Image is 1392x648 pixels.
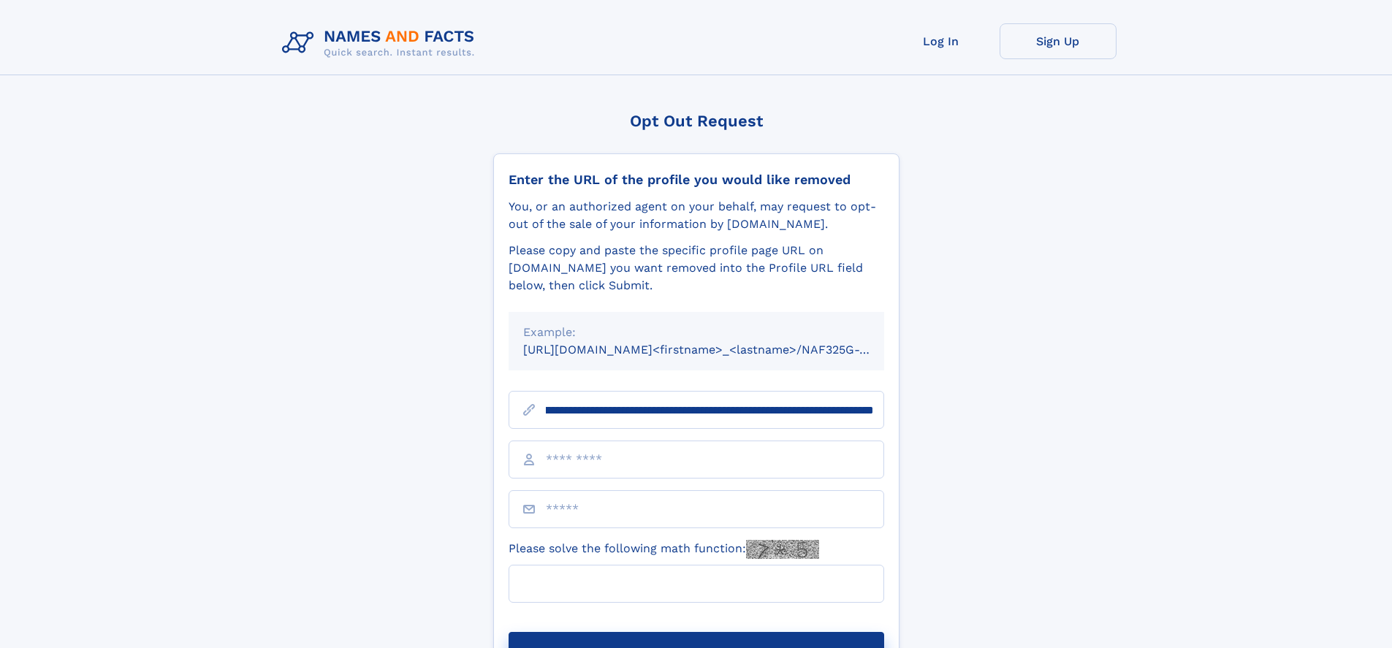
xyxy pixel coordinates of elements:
[509,540,819,559] label: Please solve the following math function:
[493,112,900,130] div: Opt Out Request
[523,324,870,341] div: Example:
[883,23,1000,59] a: Log In
[276,23,487,63] img: Logo Names and Facts
[509,198,884,233] div: You, or an authorized agent on your behalf, may request to opt-out of the sale of your informatio...
[509,242,884,294] div: Please copy and paste the specific profile page URL on [DOMAIN_NAME] you want removed into the Pr...
[509,172,884,188] div: Enter the URL of the profile you would like removed
[523,343,912,357] small: [URL][DOMAIN_NAME]<firstname>_<lastname>/NAF325G-xxxxxxxx
[1000,23,1117,59] a: Sign Up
